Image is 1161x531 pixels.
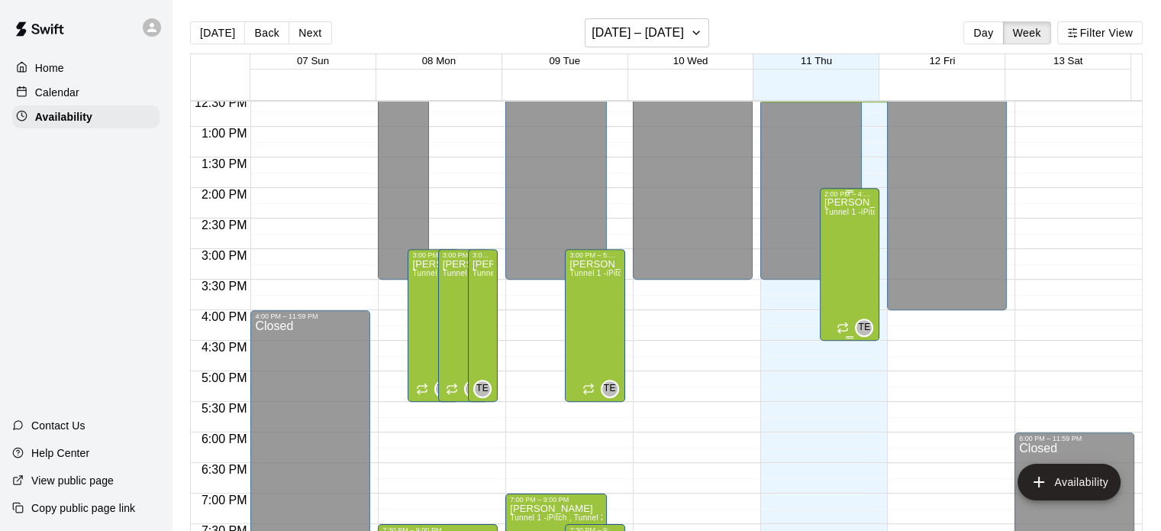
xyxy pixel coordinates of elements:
[963,21,1003,44] button: Day
[289,21,331,44] button: Next
[837,322,849,334] span: Recurring availability
[1003,21,1051,44] button: Week
[198,341,251,354] span: 4:30 PM
[476,381,489,397] span: TE
[198,463,251,476] span: 6:30 PM
[12,57,160,79] a: Home
[198,371,251,384] span: 5:00 PM
[824,190,875,198] div: 2:00 PM – 4:30 PM
[35,109,92,125] p: Availability
[198,402,251,415] span: 5:30 PM
[472,251,493,259] div: 3:00 PM – 5:30 PM
[673,55,708,66] button: 10 Wed
[446,383,458,395] span: Recurring availability
[464,380,482,398] div: Tyler Eckberg
[858,320,870,335] span: TE
[585,18,709,47] button: [DATE] – [DATE]
[422,55,456,66] button: 08 Mon
[416,383,428,395] span: Recurring availability
[468,249,498,402] div: 3:00 PM – 5:30 PM: Available
[31,445,89,461] p: Help Center
[198,432,251,445] span: 6:00 PM
[198,127,251,140] span: 1:00 PM
[198,219,251,232] span: 2:30 PM
[198,494,251,507] span: 7:00 PM
[1053,55,1083,66] button: 13 Sat
[438,249,489,402] div: 3:00 PM – 5:30 PM: Available
[855,319,873,337] div: Tyler Eckberg
[198,157,251,170] span: 1:30 PM
[601,380,619,398] div: Tyler Eckberg
[244,21,289,44] button: Back
[198,280,251,293] span: 3:30 PM
[255,312,366,320] div: 4:00 PM – 11:59 PM
[565,249,624,402] div: 3:00 PM – 5:30 PM: Available
[473,380,492,398] div: Tyler Eckberg
[820,188,879,341] div: 2:00 PM – 4:30 PM: Available
[31,473,114,488] p: View public page
[1057,21,1143,44] button: Filter View
[604,381,616,397] span: TE
[443,251,485,259] div: 3:00 PM – 5:30 PM
[592,22,684,44] h6: [DATE] – [DATE]
[408,249,459,402] div: 3:00 PM – 5:30 PM: Available
[1019,435,1130,442] div: 6:00 PM – 11:59 PM
[510,496,602,503] div: 7:00 PM – 9:00 PM
[198,249,251,262] span: 3:00 PM
[801,55,832,66] button: 11 Thu
[412,251,454,259] div: 3:00 PM – 5:30 PM
[12,81,160,104] a: Calendar
[198,188,251,201] span: 2:00 PM
[582,383,595,395] span: Recurring availability
[191,96,250,109] span: 12:30 PM
[929,55,955,66] button: 12 Fri
[198,310,251,323] span: 4:00 PM
[35,85,79,100] p: Calendar
[569,251,620,259] div: 3:00 PM – 5:30 PM
[297,55,329,66] button: 07 Sun
[35,60,64,76] p: Home
[1017,464,1121,500] button: add
[434,380,453,398] div: Tyler Eckberg
[31,500,135,516] p: Copy public page link
[549,55,580,66] button: 09 Tue
[190,21,245,44] button: [DATE]
[12,105,160,128] a: Availability
[31,418,85,433] p: Contact Us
